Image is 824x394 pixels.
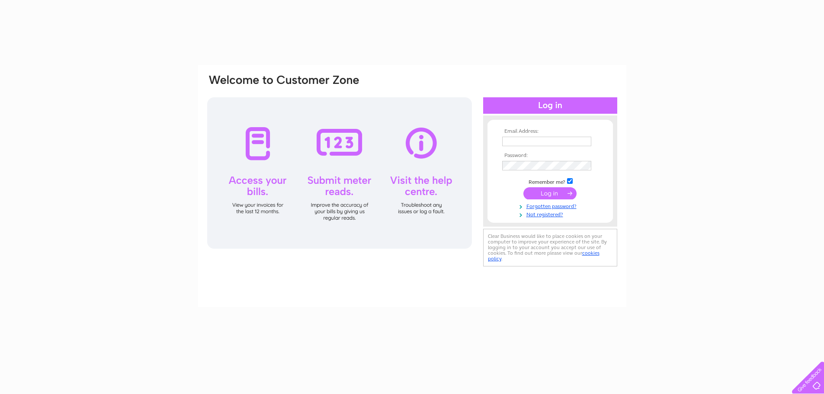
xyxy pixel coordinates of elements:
td: Remember me? [500,177,600,186]
input: Submit [523,187,577,199]
th: Password: [500,153,600,159]
th: Email Address: [500,128,600,135]
a: Forgotten password? [502,202,600,210]
div: Clear Business would like to place cookies on your computer to improve your experience of the sit... [483,229,617,266]
a: cookies policy [488,250,600,262]
a: Not registered? [502,210,600,218]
